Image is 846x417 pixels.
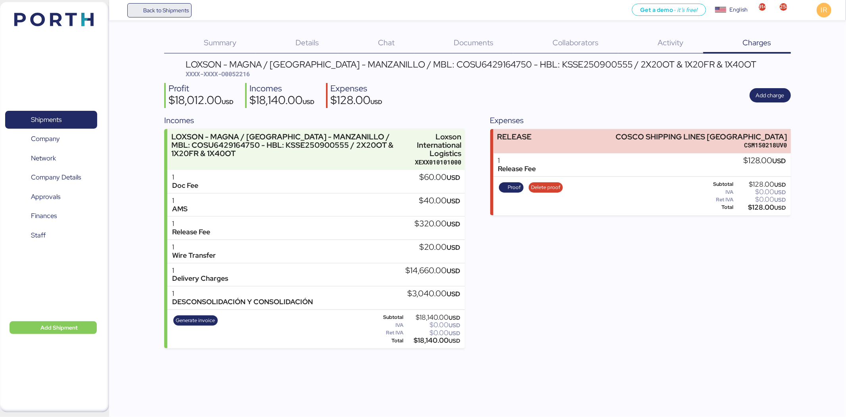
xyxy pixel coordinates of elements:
span: USD [447,173,460,182]
div: Loxson International Logistics [412,133,461,158]
span: Company [31,133,60,145]
div: 1 [172,290,313,298]
div: Total [700,205,734,210]
div: 1 [172,197,188,205]
div: $18,140.00 [405,338,460,344]
span: Approvals [31,191,60,203]
div: IVA [374,322,403,328]
div: $0.00 [735,189,786,195]
div: RELEASE [497,133,531,141]
div: DESCONSOLIDACIÓN Y CONSOLIDACIÓN [172,298,313,306]
div: CSM150218UV0 [616,141,787,149]
div: Ret IVA [374,330,403,336]
div: AMS [172,205,188,213]
span: Finances [31,210,57,222]
div: Ret IVA [700,197,734,203]
button: Delete proof [529,182,563,193]
div: LOXSON - MAGNA / [GEOGRAPHIC_DATA] - MANZANILLO / MBL: COSU6429164750 - HBL: KSSE250900555 / 2X20... [171,133,409,158]
div: 1 [172,243,216,251]
div: Subtotal [700,181,734,187]
span: USD [449,314,460,321]
span: Back to Shipments [143,6,189,15]
div: Delivery Charges [172,274,228,283]
div: IVA [700,189,734,195]
div: 1 [498,156,536,165]
a: Network [5,149,97,168]
button: Generate invoice [173,315,218,326]
div: 1 [172,220,210,228]
div: 1 [172,173,198,181]
span: Add charge [756,91,785,100]
span: Company Details [31,172,81,183]
span: USD [447,197,460,205]
div: $128.00 [735,205,786,210]
div: $18,140.00 [405,315,460,320]
div: XEXX010101000 [412,158,461,166]
span: Details [295,37,319,48]
div: Total [374,338,403,344]
div: Wire Transfer [172,251,216,260]
div: LOXSON - MAGNA / [GEOGRAPHIC_DATA] - MANZANILLO / MBL: COSU6429164750 - HBL: KSSE250900555 / 2X20... [186,60,756,69]
span: Charges [742,37,771,48]
span: USD [447,220,460,228]
span: USD [449,330,460,337]
span: USD [449,322,460,329]
button: Add charge [750,88,791,102]
span: Collaborators [552,37,599,48]
span: Activity [658,37,683,48]
div: Expenses [331,83,383,95]
div: Doc Fee [172,181,198,190]
span: USD [222,98,234,106]
span: USD [447,266,460,275]
div: Incomes [164,114,465,126]
span: Delete proof [531,183,560,192]
span: Network [31,153,56,164]
button: Add Shipment [10,321,97,334]
span: USD [775,196,786,203]
span: USD [775,189,786,196]
span: Documents [454,37,493,48]
a: Finances [5,207,97,225]
div: Release Fee [172,228,210,236]
span: USD [447,243,460,252]
span: Chat [378,37,395,48]
div: Incomes [250,83,315,95]
span: XXXX-XXXX-O0052216 [186,70,250,78]
span: Summary [204,37,236,48]
div: $3,040.00 [407,290,460,298]
span: Generate invoice [176,316,215,325]
span: Staff [31,230,46,241]
div: $0.00 [735,197,786,203]
span: USD [773,156,786,165]
span: Add Shipment [40,323,78,332]
div: $60.00 [419,173,460,182]
span: Proof [508,183,521,192]
span: Shipments [31,114,61,125]
span: USD [447,290,460,298]
div: Profit [169,83,234,95]
a: Company Details [5,168,97,187]
div: $40.00 [419,197,460,205]
a: Company [5,130,97,148]
div: COSCO SHIPPING LINES [GEOGRAPHIC_DATA] [616,133,787,141]
div: English [729,6,748,14]
button: Menu [114,4,127,17]
span: USD [449,337,460,344]
div: $128.00 [331,95,383,108]
div: $320.00 [414,220,460,228]
div: Release Fee [498,165,536,173]
div: $0.00 [405,330,460,336]
div: $128.00 [744,156,786,165]
div: $14,660.00 [405,266,460,275]
a: Approvals [5,188,97,206]
span: USD [303,98,315,106]
div: Subtotal [374,315,403,320]
a: Staff [5,226,97,244]
div: $128.00 [735,181,786,187]
div: $18,140.00 [250,95,315,108]
span: USD [775,181,786,188]
span: USD [775,204,786,211]
div: Expenses [490,114,791,126]
div: $18,012.00 [169,95,234,108]
button: Proof [499,182,524,193]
